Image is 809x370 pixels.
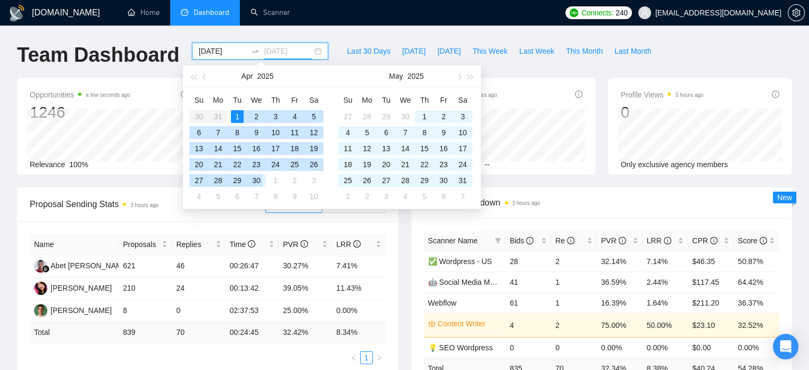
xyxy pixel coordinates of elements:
div: 7 [456,190,469,203]
td: 2025-04-15 [228,141,247,157]
span: Proposal Sending Stats [30,198,265,211]
td: 2025-05-20 [377,157,396,172]
td: 2025-04-14 [208,141,228,157]
td: 2025-05-05 [208,188,228,204]
button: [DATE] [431,43,466,60]
div: 25 [341,174,354,187]
div: 7 [250,190,263,203]
div: 3 [456,110,469,123]
button: This Month [560,43,608,60]
th: We [396,92,415,109]
div: 28 [361,110,373,123]
td: 39.05% [279,277,332,300]
td: 2025-05-16 [434,141,453,157]
div: 3 [307,174,320,187]
div: 12 [307,126,320,139]
span: info-circle [710,237,718,244]
div: 1 [418,110,431,123]
td: 2025-04-10 [266,125,285,141]
td: 2025-04-17 [266,141,285,157]
span: info-circle [248,240,255,248]
td: 2025-04-04 [285,109,304,125]
td: 2025-05-05 [357,125,377,141]
div: 10 [307,190,320,203]
div: 7 [212,126,224,139]
td: 2025-05-13 [377,141,396,157]
div: 6 [231,190,244,203]
div: 9 [288,190,301,203]
td: 2025-04-28 [357,109,377,125]
td: 2025-05-09 [285,188,304,204]
th: Th [266,92,285,109]
div: 1 [231,110,244,123]
img: gigradar-bm.png [42,265,49,273]
div: 14 [399,142,412,155]
div: 13 [380,142,393,155]
td: 2025-04-09 [247,125,266,141]
td: 2025-04-23 [247,157,266,172]
td: 2025-04-18 [285,141,304,157]
td: 64.42% [733,272,779,292]
div: 6 [193,126,205,139]
td: 2025-04-05 [304,109,323,125]
button: setting [788,4,805,21]
td: 32.14% [597,251,643,272]
time: 3 hours ago [469,92,497,98]
div: 5 [307,110,320,123]
div: 3 [380,190,393,203]
td: 2025-05-24 [453,157,472,172]
div: 18 [341,158,354,171]
div: 16 [437,142,450,155]
time: a few seconds ago [86,92,130,98]
td: 2025-04-21 [208,157,228,172]
a: setting [788,9,805,17]
div: 25 [288,158,301,171]
span: Connects: [581,7,613,19]
button: Apr [241,65,253,87]
div: 10 [456,126,469,139]
td: 2025-05-15 [415,141,434,157]
td: 00:26:47 [226,255,279,277]
td: 30.27% [279,255,332,277]
td: 2025-06-03 [377,188,396,204]
th: Tu [228,92,247,109]
span: [DATE] [402,45,426,57]
a: 💡 SEO Wordpress [428,343,493,352]
td: $46.35 [688,251,733,272]
td: 2025-05-08 [266,188,285,204]
span: Last Week [519,45,554,57]
div: 15 [418,142,431,155]
time: 3 hours ago [512,200,540,206]
span: Relevance [30,160,65,169]
div: 30 [437,174,450,187]
div: 1 [269,174,282,187]
td: 2025-04-01 [228,109,247,125]
td: 2025-04-19 [304,141,323,157]
img: upwork-logo.png [570,9,578,17]
span: Scanner Breakdown [424,196,780,209]
td: 1 [551,272,597,292]
div: 8 [418,126,431,139]
div: 22 [418,158,431,171]
span: LRR [647,236,671,245]
td: 28 [505,251,551,272]
span: right [376,355,382,361]
td: 50.87% [733,251,779,272]
div: 17 [456,142,469,155]
div: 20 [193,158,205,171]
span: left [351,355,357,361]
td: 2025-05-10 [453,125,472,141]
th: Th [415,92,434,109]
td: 2025-05-01 [266,172,285,188]
div: 27 [380,174,393,187]
td: 2025-05-23 [434,157,453,172]
span: Score [738,236,766,245]
td: 2025-04-06 [189,125,208,141]
span: Re [555,236,574,245]
th: Sa [304,92,323,109]
span: This Week [472,45,507,57]
td: 2025-04-30 [247,172,266,188]
th: Mo [208,92,228,109]
a: Content Writer [438,318,499,330]
td: 2025-05-26 [357,172,377,188]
